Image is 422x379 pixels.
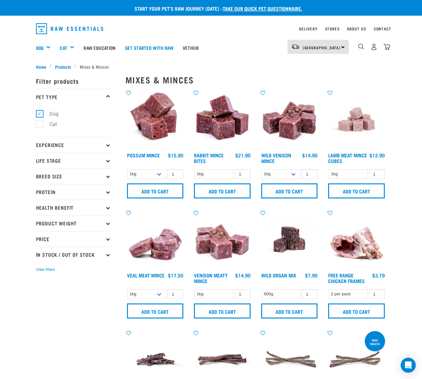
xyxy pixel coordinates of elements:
[358,44,364,50] img: home-icon-1@2x.png
[299,28,317,30] a: Delivery
[369,169,385,179] input: 1
[79,35,120,60] a: Raw Education
[235,289,251,299] input: 1
[36,231,111,247] p: Price
[36,63,50,70] a: Home
[328,183,385,198] input: Add to cart
[125,75,386,85] h2: Mixes & Minces
[192,90,252,150] img: Whole Minced Rabbit Cubes 01
[261,303,318,318] input: Add to cart
[371,44,377,50] img: user.png
[303,46,341,49] span: [GEOGRAPHIC_DATA]
[36,247,111,262] p: In Stock / Out Of Stock
[168,272,183,278] div: $17.50
[36,44,43,51] a: Dog
[369,289,385,299] input: 1
[168,289,183,299] input: 1
[39,110,61,118] label: Dog
[302,169,318,179] input: 1
[374,28,391,30] a: Contact
[325,28,340,30] a: Stores
[36,63,46,70] span: Home
[36,73,111,89] p: Filter products
[235,152,251,158] div: $21.90
[401,358,416,373] div: Open Intercom Messenger
[327,90,386,150] img: Lamb Meat Mince
[260,210,319,270] img: Wild Organ Mix
[302,289,318,299] input: 1
[194,303,251,318] input: Add to cart
[127,303,184,318] input: Add to cart
[168,169,183,179] input: 1
[302,152,318,158] div: $14.90
[194,154,224,162] a: Rabbit Mince Bites
[194,274,228,282] a: Venison Meaty Mince
[127,154,160,156] a: Possum Mince
[36,137,111,153] p: Experience
[36,168,111,184] p: Breed Size
[235,272,251,278] div: $14.90
[260,90,319,150] img: Pile Of Cubed Wild Venison Mince For Pets
[125,90,185,150] img: 1102 Possum Mince 01
[127,183,184,198] input: Add to cart
[235,169,251,179] input: 1
[223,7,302,10] a: take our quick pet questionnaire.
[305,272,318,278] div: $7.90
[384,44,390,50] img: home-icon@2x.png
[168,152,183,158] div: $15.90
[39,120,59,128] label: Cat
[127,274,165,276] a: Veal Meat Mince
[372,272,385,278] div: $3.79
[52,63,74,70] a: Products
[36,184,111,200] p: Protein
[31,21,391,37] nav: dropdown navigation
[261,274,296,276] a: Wild Organ Mix
[327,210,386,270] img: 1236 Chicken Frame Turks 01
[120,35,178,60] a: Get started with Raw
[36,63,386,70] nav: breadcrumbs
[125,210,185,270] img: 1160 Veal Meat Mince Medallions 01
[261,183,318,198] input: Add to cart
[60,44,67,51] a: Cat
[36,23,104,34] img: Raw Essentials Logo
[36,200,111,215] p: Health Benefit
[36,267,55,272] button: Clear filters
[365,335,385,349] div: BULK TREATS!
[194,183,251,198] input: Add to cart
[328,274,365,282] a: Free Range Chicken Frames
[36,153,111,168] p: Life Stage
[36,215,111,231] p: Product Weight
[36,89,111,104] p: Pet Type
[192,210,252,270] img: 1117 Venison Meat Mince 01
[328,154,367,162] a: Lamb Meat Mince Cubes
[178,35,203,60] a: Vethub
[55,63,71,70] span: Products
[291,44,300,50] img: van-moving.png
[369,152,385,158] div: $12.90
[328,303,385,318] input: Add to cart
[347,28,366,30] a: About Us
[261,154,291,162] a: Wild Venison Mince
